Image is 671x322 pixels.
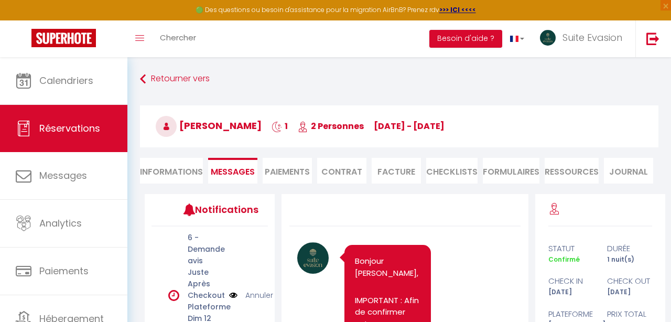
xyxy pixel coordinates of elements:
span: 2 Personnes [298,120,364,132]
li: Journal [604,158,653,184]
img: ... [540,30,556,46]
span: Suite Evasion [562,31,622,44]
span: 1 [272,120,288,132]
div: Plateforme [542,308,600,320]
p: 6 - Demande avis Juste Après Checkout Plateforme [188,232,222,313]
span: Analytics [39,217,82,230]
div: durée [600,242,659,255]
li: Ressources [545,158,599,184]
a: Chercher [152,20,204,57]
button: Besoin d'aide ? [429,30,502,48]
span: Chercher [160,32,196,43]
span: Paiements [39,264,89,277]
span: [DATE] - [DATE] [374,120,445,132]
li: CHECKLISTS [426,158,478,184]
div: Prix total [600,308,659,320]
span: Messages [39,169,87,182]
span: Confirmé [548,255,580,264]
div: check in [542,275,600,287]
div: [DATE] [542,287,600,297]
span: Réservations [39,122,100,135]
p: Bonjour [PERSON_NAME], [355,255,420,279]
img: logout [646,32,659,45]
div: statut [542,242,600,255]
span: [PERSON_NAME] [156,119,262,132]
li: Paiements [263,158,312,184]
span: Messages [211,166,255,178]
img: 17429295204472.jpg [297,242,329,274]
h3: Notifications [195,198,244,221]
div: [DATE] [600,287,659,297]
div: 1 nuit(s) [600,255,659,265]
li: Facture [372,158,421,184]
a: Annuler [245,289,273,301]
a: ... Suite Evasion [532,20,635,57]
li: FORMULAIRES [483,158,539,184]
a: >>> ICI <<<< [439,5,476,14]
img: Super Booking [31,29,96,47]
li: Contrat [317,158,366,184]
a: Retourner vers [140,70,658,89]
div: check out [600,275,659,287]
img: NO IMAGE [229,289,237,301]
span: Calendriers [39,74,93,87]
li: Informations [140,158,203,184]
